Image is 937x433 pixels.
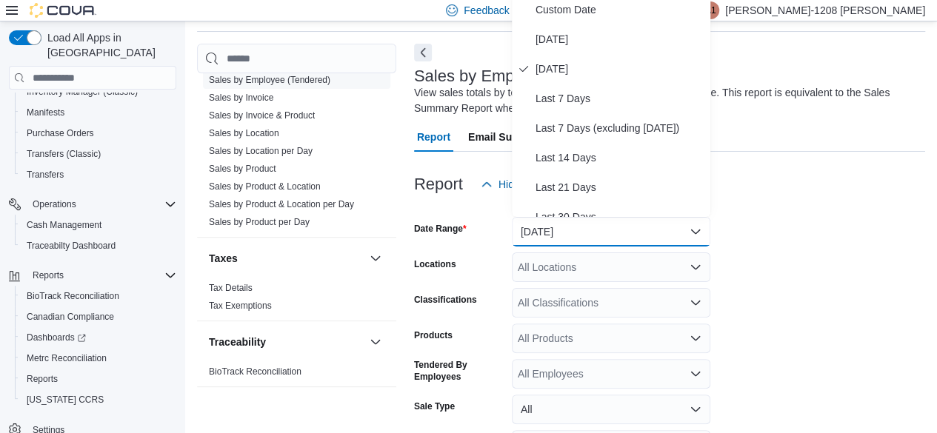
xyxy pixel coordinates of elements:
[15,286,182,306] button: BioTrack Reconciliation
[21,308,176,326] span: Canadian Compliance
[414,175,463,193] h3: Report
[536,208,704,226] span: Last 30 Days
[27,332,86,343] span: Dashboards
[536,149,704,167] span: Last 14 Days
[209,93,273,103] a: Sales by Invoice
[33,198,76,210] span: Operations
[209,75,330,85] a: Sales by Employee (Tendered)
[27,219,101,231] span: Cash Management
[475,169,582,199] button: Hide Parameters
[209,74,330,86] span: Sales by Employee (Tendered)
[21,391,176,409] span: Washington CCRS
[209,216,310,228] span: Sales by Product per Day
[27,127,94,139] span: Purchase Orders
[209,199,354,209] a: Sales by Product & Location per Day
[209,300,272,312] span: Tax Exemptions
[209,128,279,138] a: Sales by Location
[27,195,82,213] button: Operations
[209,146,313,156] a: Sales by Location per Day
[209,301,272,311] a: Tax Exemptions
[15,215,182,235] button: Cash Management
[15,123,182,144] button: Purchase Orders
[468,122,562,152] span: Email Subscription
[15,164,182,185] button: Transfers
[414,67,637,85] h3: Sales by Employee (Tendered)
[21,349,113,367] a: Metrc Reconciliation
[21,124,100,142] a: Purchase Orders
[209,283,253,293] a: Tax Details
[209,366,301,377] a: BioTrack Reconciliation
[21,349,176,367] span: Metrc Reconciliation
[725,1,925,19] p: [PERSON_NAME]-1208 [PERSON_NAME]
[701,1,719,19] div: Arthur-1208 Emsley
[21,308,120,326] a: Canadian Compliance
[21,370,64,388] a: Reports
[414,400,455,412] label: Sale Type
[27,352,107,364] span: Metrc Reconciliation
[209,251,364,266] button: Taxes
[536,1,704,19] span: Custom Date
[21,237,121,255] a: Traceabilty Dashboard
[27,266,176,284] span: Reports
[209,163,276,175] span: Sales by Product
[690,368,701,380] button: Open list of options
[27,107,64,118] span: Manifests
[21,216,107,234] a: Cash Management
[27,240,116,252] span: Traceabilty Dashboard
[21,145,107,163] a: Transfers (Classic)
[27,195,176,213] span: Operations
[209,181,321,192] a: Sales by Product & Location
[15,369,182,389] button: Reports
[367,333,384,351] button: Traceability
[209,181,321,192] span: Sales by Product & Location
[690,261,701,273] button: Open list of options
[512,395,710,424] button: All
[464,3,509,18] span: Feedback
[21,166,70,184] a: Transfers
[21,145,176,163] span: Transfers (Classic)
[27,311,114,323] span: Canadian Compliance
[15,102,182,123] button: Manifests
[414,85,918,116] div: View sales totals by tendered employee for a specified date range. This report is equivalent to t...
[33,269,64,281] span: Reports
[21,287,176,305] span: BioTrack Reconciliation
[536,60,704,78] span: [DATE]
[209,366,301,377] span: BioTrack Reconciliation
[414,258,456,270] label: Locations
[21,237,176,255] span: Traceabilty Dashboard
[536,90,704,107] span: Last 7 Days
[705,1,716,19] span: A1
[209,92,273,104] span: Sales by Invoice
[21,287,125,305] a: BioTrack Reconciliation
[15,348,182,369] button: Metrc Reconciliation
[690,297,701,309] button: Open list of options
[414,44,432,61] button: Next
[209,335,266,349] h3: Traceability
[41,30,176,60] span: Load All Apps in [GEOGRAPHIC_DATA]
[414,359,506,383] label: Tendered By Employees
[27,266,70,284] button: Reports
[15,144,182,164] button: Transfers (Classic)
[15,389,182,410] button: [US_STATE] CCRS
[27,169,64,181] span: Transfers
[21,329,176,346] span: Dashboards
[21,124,176,142] span: Purchase Orders
[197,363,396,386] div: Traceability
[15,235,182,256] button: Traceabilty Dashboard
[21,104,176,121] span: Manifests
[27,148,101,160] span: Transfers (Classic)
[3,194,182,215] button: Operations
[30,3,96,18] img: Cova
[417,122,450,152] span: Report
[21,104,70,121] a: Manifests
[209,110,315,121] a: Sales by Invoice & Product
[209,127,279,139] span: Sales by Location
[21,216,176,234] span: Cash Management
[536,178,704,196] span: Last 21 Days
[15,306,182,327] button: Canadian Compliance
[512,217,710,246] button: [DATE]
[414,223,467,235] label: Date Range
[27,290,119,302] span: BioTrack Reconciliation
[414,294,477,306] label: Classifications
